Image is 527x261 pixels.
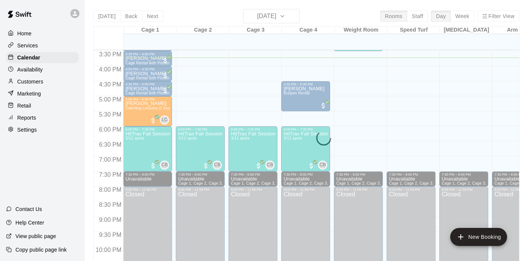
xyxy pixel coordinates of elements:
[281,81,330,111] div: 4:30 PM – 5:30 PM: Henry Farley
[149,162,157,170] span: All customers have paid
[17,114,36,121] p: Reports
[228,126,277,171] div: 6:00 PM – 7:30 PM: HitTrax Fall Session (October 10th)
[6,40,79,51] a: Services
[97,171,123,178] span: 7:30 PM
[161,87,169,94] span: All customers have paid
[308,162,315,170] span: All customers have paid
[123,81,172,96] div: 4:30 PM – 5:00 PM: Henry Farley
[97,217,123,223] span: 9:00 PM
[176,126,225,171] div: 6:00 PM – 7:30 PM: HitTrax Fall Session (October 10th)
[97,51,123,58] span: 3:30 PM
[255,162,262,170] span: All customers have paid
[439,171,488,187] div: 7:30 PM – 8:00 PM: Unavailable
[283,136,302,140] span: 3/12 spots filled
[442,188,486,191] div: 8:00 PM – 11:59 PM
[125,127,170,131] div: 6:00 PM – 7:30 PM
[231,127,275,131] div: 6:00 PM – 7:30 PM
[125,76,207,80] span: Cage Rental with Pitching Machine (Baseball)
[318,161,327,170] div: Corey Betz
[161,72,169,79] span: All customers have paid
[321,161,327,170] span: Corey Betz
[268,161,274,170] span: Corey Betz
[97,202,123,208] span: 8:30 PM
[281,171,330,187] div: 7:30 PM – 8:00 PM: Unavailable
[389,173,433,176] div: 7:30 PM – 8:00 PM
[229,27,282,34] div: Cage 3
[440,27,493,34] div: [MEDICAL_DATA]
[97,81,123,88] span: 4:30 PM
[214,161,221,169] span: CB
[123,96,172,126] div: 5:00 PM – 6:00 PM: Talon Hofmann
[125,97,170,101] div: 5:00 PM – 6:00 PM
[442,173,486,176] div: 7:30 PM – 8:00 PM
[283,188,328,191] div: 8:00 PM – 11:59 PM
[6,52,79,63] a: Calendar
[176,171,225,187] div: 7:30 PM – 8:00 PM: Unavailable
[125,67,170,71] div: 4:00 PM – 4:30 PM
[163,115,169,124] span: Liam Cook
[17,54,40,61] p: Calendar
[15,232,56,240] p: View public page
[283,173,328,176] div: 7:30 PM – 8:00 PM
[97,96,123,103] span: 5:00 PM
[125,91,207,95] span: Cage Rental with Pitching Machine (Baseball)
[283,127,328,131] div: 6:00 PM – 7:30 PM
[450,228,507,246] button: add
[389,188,433,191] div: 8:00 PM – 11:59 PM
[124,27,177,34] div: Cage 1
[320,102,327,109] span: All customers have paid
[178,173,222,176] div: 7:30 PM – 8:00 PM
[231,136,249,140] span: 3/12 spots filled
[336,188,381,191] div: 8:00 PM – 11:59 PM
[17,66,43,73] p: Availability
[160,161,169,170] div: Corey Betz
[6,88,79,99] a: Marketing
[6,28,79,39] a: Home
[163,161,169,170] span: Corey Betz
[17,126,37,134] p: Settings
[6,100,79,111] a: Retail
[125,136,144,140] span: 3/12 spots filled
[6,76,79,87] a: Customers
[17,90,41,97] p: Marketing
[231,173,275,176] div: 7:30 PM – 8:00 PM
[283,181,444,185] span: Cage 1, Cage 2, Cage 3, Cage 4, Weight Room, Speed Turf, Arm Care, [MEDICAL_DATA]
[97,156,123,163] span: 7:00 PM
[335,27,387,34] div: Weight Room
[15,246,67,253] p: Copy public page link
[6,64,79,75] a: Availability
[177,27,229,34] div: Cage 2
[202,162,210,170] span: All customers have paid
[15,219,44,226] p: Help Center
[6,112,79,123] a: Reports
[178,136,196,140] span: 3/12 spots filled
[149,117,157,124] span: All customers have paid
[6,124,79,135] a: Settings
[336,173,381,176] div: 7:30 PM – 8:00 PM
[97,232,123,238] span: 9:30 PM
[125,188,170,191] div: 8:00 PM – 11:59 PM
[160,115,169,124] div: Liam Cook
[161,161,168,169] span: CB
[125,173,170,176] div: 7:30 PM – 8:00 PM
[97,111,123,118] span: 5:30 PM
[387,27,440,34] div: Speed Turf
[281,126,330,171] div: 6:00 PM – 7:30 PM: HitTrax Fall Session (October 10th)
[336,181,497,185] span: Cage 1, Cage 2, Cage 3, Cage 4, Weight Room, Speed Turf, Arm Care, [MEDICAL_DATA]
[231,188,275,191] div: 8:00 PM – 11:59 PM
[125,106,173,110] span: Catching Lessons (1 hour)
[125,52,170,56] div: 3:30 PM – 4:00 PM
[97,141,123,148] span: 6:30 PM
[387,171,436,187] div: 7:30 PM – 8:00 PM: Unavailable
[320,161,326,169] span: CB
[15,205,42,213] p: Contact Us
[123,51,172,66] div: 3:30 PM – 4:00 PM: Adrian Burke
[282,27,335,34] div: Cage 4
